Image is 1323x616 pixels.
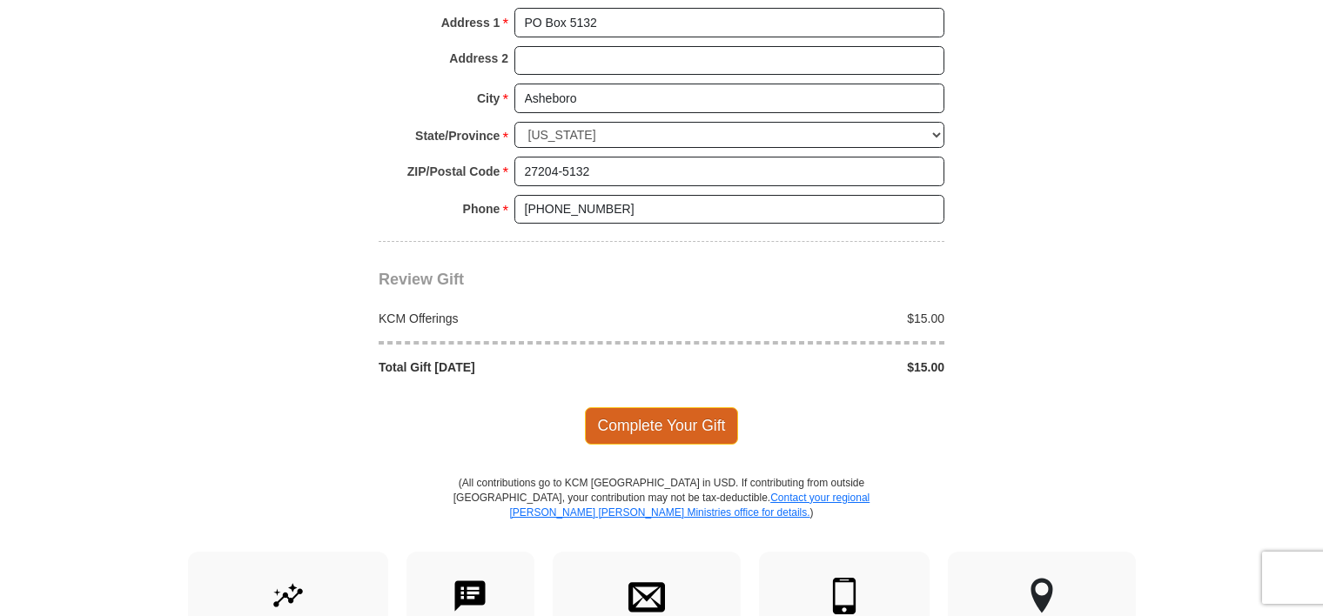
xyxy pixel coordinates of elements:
a: Contact your regional [PERSON_NAME] [PERSON_NAME] Ministries office for details. [509,492,870,519]
strong: Phone [463,197,500,221]
strong: State/Province [415,124,500,148]
img: mobile.svg [826,578,863,614]
div: $15.00 [661,310,954,327]
p: (All contributions go to KCM [GEOGRAPHIC_DATA] in USD. If contributing from outside [GEOGRAPHIC_D... [453,476,870,552]
img: envelope.svg [628,578,665,614]
div: KCM Offerings [370,310,662,327]
strong: Address 2 [449,46,508,70]
img: text-to-give.svg [452,578,488,614]
strong: City [477,86,500,110]
strong: Address 1 [441,10,500,35]
img: other-region [1030,578,1054,614]
strong: ZIP/Postal Code [407,159,500,184]
div: Total Gift [DATE] [370,358,662,376]
span: Review Gift [379,271,464,288]
span: Complete Your Gift [585,407,739,444]
img: give-by-stock.svg [270,578,306,614]
div: $15.00 [661,358,954,376]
